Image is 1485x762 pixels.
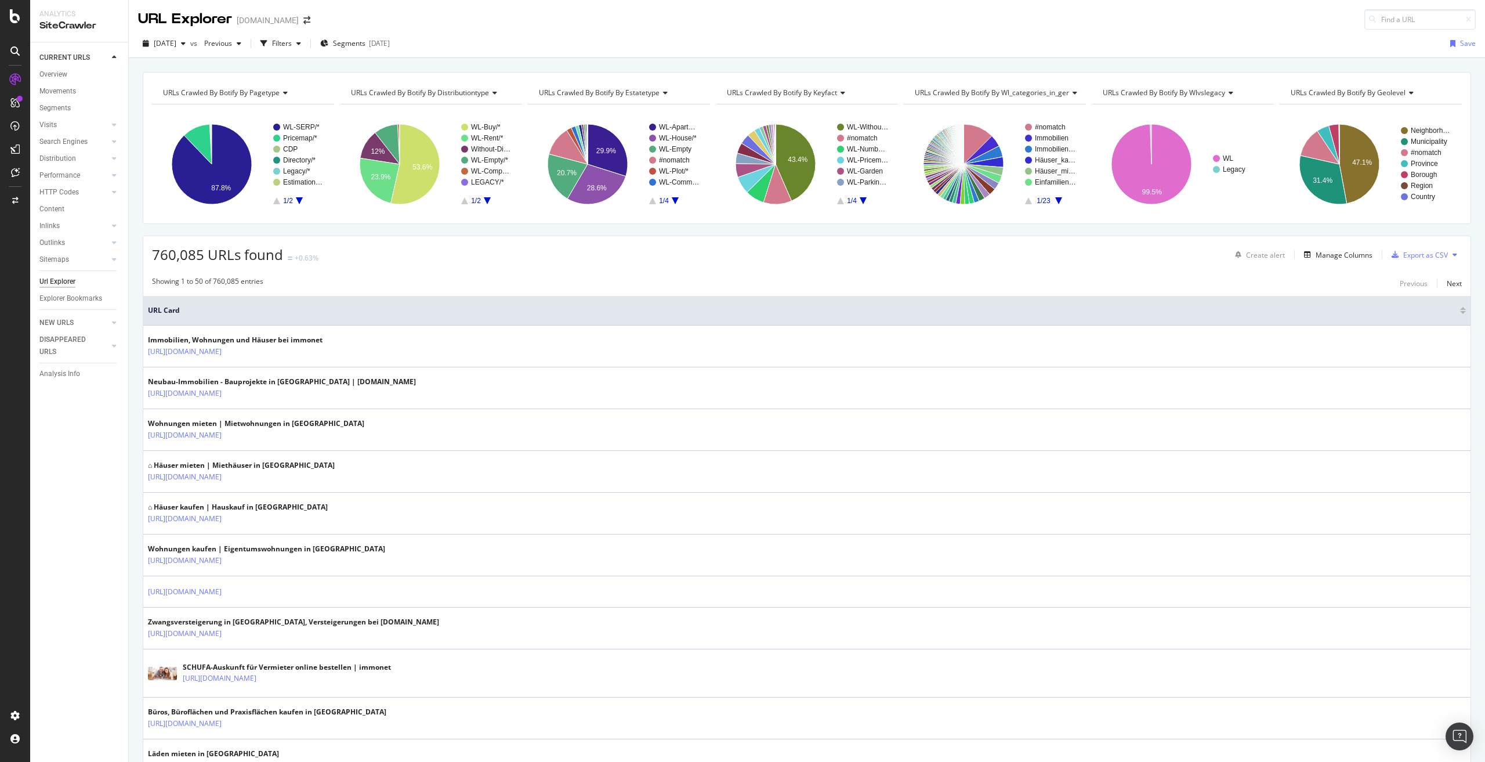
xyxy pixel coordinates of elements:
h4: URLs Crawled By Botify By wlvslegacy [1100,84,1263,102]
text: 1/2 [471,197,481,205]
a: Analysis Info [39,368,120,380]
text: Immobilien… [1035,145,1075,153]
text: Einfamilien… [1035,178,1076,186]
svg: A chart. [1092,114,1273,215]
div: DISAPPEARED URLS [39,334,98,358]
text: 1/4 [847,197,857,205]
span: URLs Crawled By Botify By wlvslegacy [1103,88,1225,97]
text: Neighborh… [1411,127,1450,135]
text: 53.6% [412,163,432,171]
svg: A chart. [904,114,1085,215]
text: WL-Rent/* [471,134,504,142]
text: WL-Buy/* [471,123,501,131]
a: Url Explorer [39,276,120,288]
a: HTTP Codes [39,186,108,198]
text: 99.5% [1142,188,1162,196]
div: Previous [1400,279,1428,288]
span: Previous [200,38,232,48]
div: Next [1447,279,1462,288]
text: 47.1% [1352,158,1372,167]
div: Content [39,203,64,215]
text: WL-Comp… [471,167,509,175]
h4: URLs Crawled By Botify By pagetype [161,84,324,102]
text: Country [1411,193,1435,201]
text: WL-Withou… [847,123,888,131]
a: Inlinks [39,220,108,232]
text: 1/4 [659,197,669,205]
button: Export as CSV [1387,245,1448,264]
text: #nomatch [1411,149,1441,157]
text: #nomatch [659,156,690,164]
span: URL Card [148,305,1457,316]
button: Previous [200,34,246,53]
text: Pricemap/* [283,134,317,142]
button: Filters [256,34,306,53]
div: Neubau-Immobilien - Bauprojekte in [GEOGRAPHIC_DATA] | [DOMAIN_NAME] [148,377,416,387]
a: [URL][DOMAIN_NAME] [148,586,222,598]
text: 12% [371,147,385,156]
div: arrow-right-arrow-left [303,16,310,24]
text: 29.9% [596,147,616,155]
text: CDP [283,145,298,153]
a: [URL][DOMAIN_NAME] [148,628,222,640]
a: DISAPPEARED URLS [39,334,108,358]
div: Save [1460,38,1476,48]
div: Filters [272,38,292,48]
a: [URL][DOMAIN_NAME] [148,388,222,399]
text: 43.4% [788,156,807,164]
span: 2025 Aug. 15th [154,38,176,48]
svg: A chart. [152,114,333,215]
text: 23.9% [371,173,390,181]
div: [DATE] [369,38,390,48]
div: [DOMAIN_NAME] [237,15,299,26]
text: #nomatch [847,134,878,142]
div: Inlinks [39,220,60,232]
span: URLs Crawled By Botify By pagetype [163,88,280,97]
div: Immobilien, Wohnungen und Häuser bei immonet [148,335,323,345]
span: 760,085 URLs found [152,245,283,264]
text: Immobilien [1035,134,1069,142]
span: vs [190,38,200,48]
div: Distribution [39,153,76,165]
text: LEGACY/* [471,178,504,186]
a: Outlinks [39,237,108,249]
span: URLs Crawled By Botify By keyfact [727,88,837,97]
a: Explorer Bookmarks [39,292,120,305]
a: Distribution [39,153,108,165]
span: URLs Crawled By Botify By geolevel [1291,88,1406,97]
text: Municipality [1411,138,1447,146]
text: Directory/* [283,156,316,164]
div: Url Explorer [39,276,75,288]
div: Explorer Bookmarks [39,292,102,305]
div: Showing 1 to 50 of 760,085 entries [152,276,263,290]
a: Performance [39,169,108,182]
text: Region [1411,182,1433,190]
text: WL-Numb… [847,145,885,153]
div: Analytics [39,9,119,19]
div: Zwangsversteigerung in [GEOGRAPHIC_DATA], Versteigerungen bei [DOMAIN_NAME] [148,617,439,627]
div: Search Engines [39,136,88,148]
text: WL-Garden [847,167,883,175]
div: +0.63% [295,253,318,263]
img: Equal [288,257,292,260]
a: CURRENT URLS [39,52,108,64]
a: NEW URLS [39,317,108,329]
div: ⌂ Häuser mieten | Miethäuser in [GEOGRAPHIC_DATA] [148,460,335,471]
div: Performance [39,169,80,182]
button: [DATE] [138,34,190,53]
a: Overview [39,68,120,81]
div: Visits [39,119,57,131]
a: Search Engines [39,136,108,148]
button: Manage Columns [1299,248,1372,262]
button: Next [1447,276,1462,290]
text: WL-Empty [659,145,691,153]
text: 31.4% [1313,176,1332,185]
button: Create alert [1230,245,1285,264]
div: NEW URLS [39,317,74,329]
div: ⌂ Häuser kaufen | Hauskauf in [GEOGRAPHIC_DATA] [148,502,328,512]
text: Province [1411,160,1438,168]
svg: A chart. [1280,114,1461,215]
text: WL-Apart… [659,123,696,131]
